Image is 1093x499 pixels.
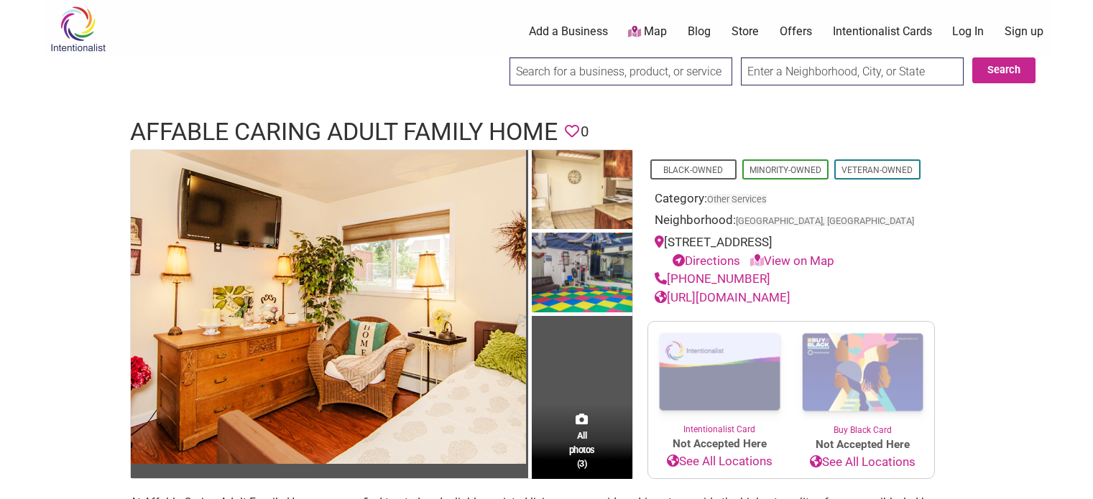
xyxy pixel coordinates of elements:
a: Map [628,24,667,40]
h1: Affable Caring Adult Family Home [130,115,558,149]
img: Affable Caring Adult Family Home [532,150,632,233]
a: Sign up [1005,24,1043,39]
a: Offers [780,24,812,39]
span: All photos (3) [569,429,595,470]
div: [STREET_ADDRESS] [655,233,928,270]
a: Veteran-Owned [841,165,913,175]
a: Store [732,24,759,39]
div: Category: [655,190,928,212]
img: Buy Black Card [791,322,934,424]
span: Not Accepted Here [648,436,791,452]
a: Directions [673,253,740,268]
img: Affable Caring Adult Family Home [131,150,526,464]
img: Intentionalist [44,6,112,52]
a: See All Locations [648,452,791,471]
span: 0 [581,121,589,143]
a: [PHONE_NUMBER] [655,271,770,286]
a: Log In [952,24,984,39]
span: [GEOGRAPHIC_DATA], [GEOGRAPHIC_DATA] [736,217,914,226]
span: Not Accepted Here [791,437,934,453]
a: Buy Black Card [791,322,934,437]
a: Intentionalist Card [648,322,791,436]
a: Other Services [707,194,767,205]
a: Black-Owned [663,165,723,175]
a: [URL][DOMAIN_NAME] [655,290,790,304]
a: View on Map [750,253,834,268]
img: Affable Caring Adult Family Home [532,233,632,316]
img: Intentionalist Card [648,322,791,423]
span: You must be logged in to save favorites. [565,121,579,143]
a: See All Locations [791,453,934,472]
input: Enter a Neighborhood, City, or State [741,57,964,85]
a: Blog [688,24,711,39]
a: Add a Business [529,24,608,39]
button: Search [972,57,1036,83]
input: Search for a business, product, or service [509,57,732,85]
a: Intentionalist Cards [833,24,932,39]
a: Minority-Owned [750,165,821,175]
div: Neighborhood: [655,211,928,233]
